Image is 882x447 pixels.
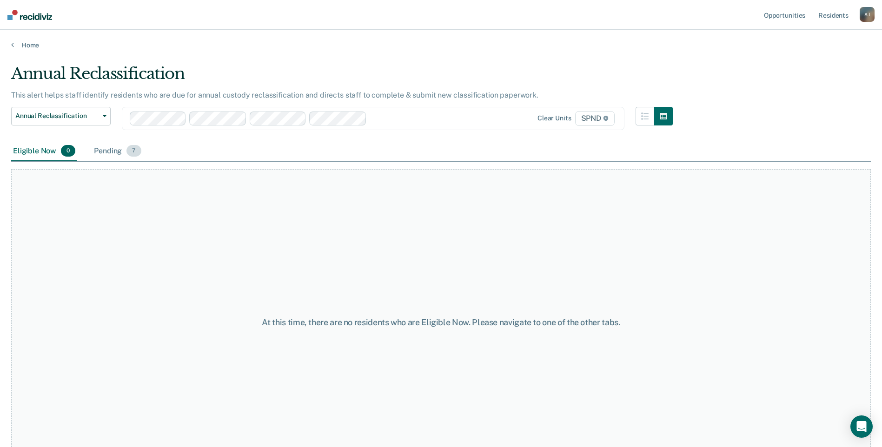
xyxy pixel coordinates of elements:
[11,107,111,125] button: Annual Reclassification
[850,415,873,438] div: Open Intercom Messenger
[7,10,52,20] img: Recidiviz
[860,7,875,22] div: A J
[226,317,656,328] div: At this time, there are no residents who are Eligible Now. Please navigate to one of the other tabs.
[92,141,143,162] div: Pending7
[11,41,871,49] a: Home
[15,112,99,120] span: Annual Reclassification
[126,145,141,157] span: 7
[575,111,615,126] span: SPND
[11,91,538,99] p: This alert helps staff identify residents who are due for annual custody reclassification and dir...
[61,145,75,157] span: 0
[11,64,673,91] div: Annual Reclassification
[11,141,77,162] div: Eligible Now0
[860,7,875,22] button: AJ
[537,114,571,122] div: Clear units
